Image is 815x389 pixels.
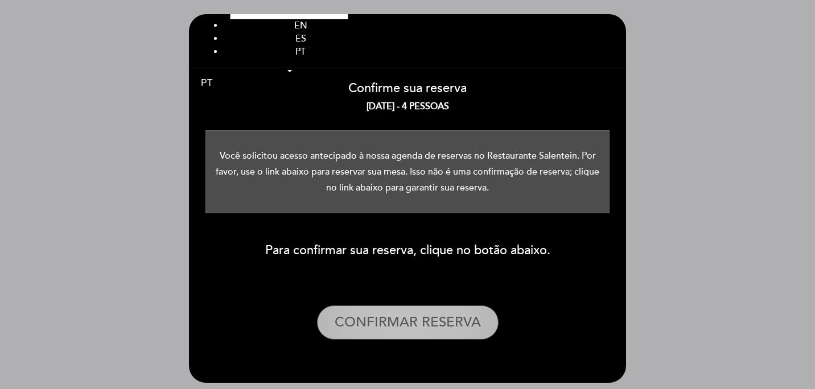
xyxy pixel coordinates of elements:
span: PT [295,46,306,57]
span: ES [295,33,306,44]
button: CONFIRMAR RESERVA [317,305,499,340]
span: EN [294,20,307,31]
div: [DATE] - 4 pessoas [188,100,627,113]
a: Restaurante Salentein [336,27,479,58]
div: Confirme sua reserva [188,80,627,97]
span: Para confirmar sua reserva, clique no botão abaixo. [265,243,550,258]
div: Você solicitou acesso antecipado à nossa agenda de reservas no Restaurante Salentein. Por favor, ... [215,148,600,196]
